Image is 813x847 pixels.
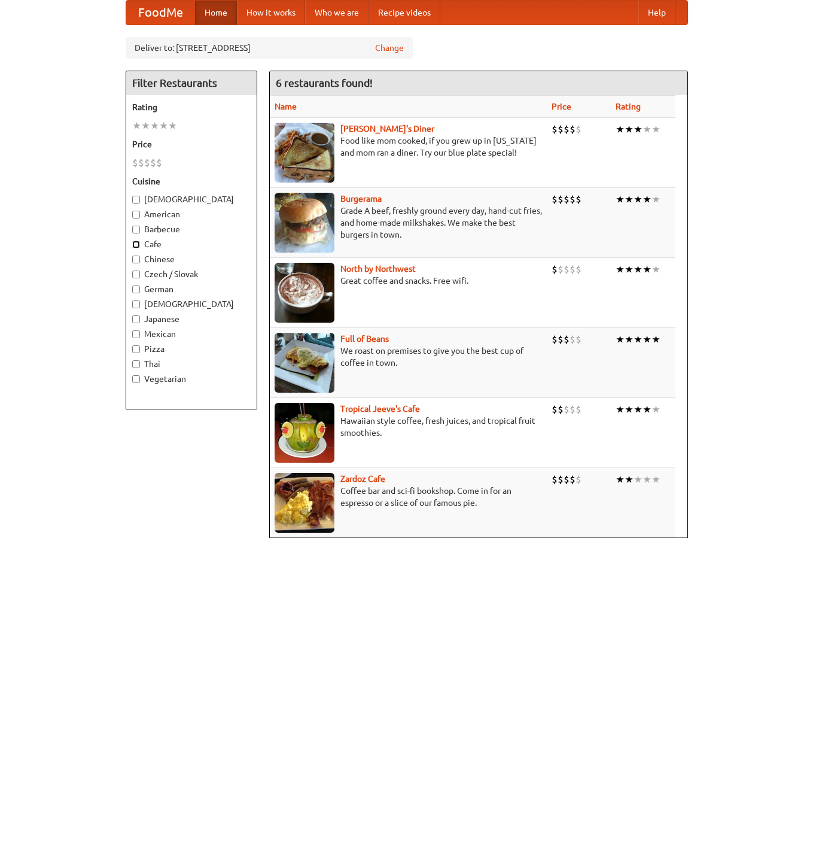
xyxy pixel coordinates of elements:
[625,473,634,486] li: ★
[616,333,625,346] li: ★
[625,123,634,136] li: ★
[132,208,251,220] label: American
[132,298,251,310] label: [DEMOGRAPHIC_DATA]
[651,193,660,206] li: ★
[552,263,558,276] li: $
[643,193,651,206] li: ★
[132,119,141,132] li: ★
[616,123,625,136] li: ★
[132,330,140,338] input: Mexican
[275,205,542,241] p: Grade A beef, freshly ground every day, hand-cut fries, and home-made milkshakes. We make the bes...
[564,403,570,416] li: $
[132,175,251,187] h5: Cuisine
[132,375,140,383] input: Vegetarian
[275,403,334,463] img: jeeves.jpg
[132,211,140,218] input: American
[132,315,140,323] input: Japanese
[643,333,651,346] li: ★
[552,473,558,486] li: $
[132,360,140,368] input: Thai
[564,193,570,206] li: $
[634,263,643,276] li: ★
[132,300,140,308] input: [DEMOGRAPHIC_DATA]
[340,194,382,204] a: Burgerama
[150,156,156,169] li: $
[275,123,334,183] img: sallys.jpg
[570,403,576,416] li: $
[369,1,440,25] a: Recipe videos
[643,263,651,276] li: ★
[132,253,251,265] label: Chinese
[150,119,159,132] li: ★
[275,415,542,439] p: Hawaiian style coffee, fresh juices, and tropical fruit smoothies.
[552,333,558,346] li: $
[340,404,420,414] b: Tropical Jeeve's Cafe
[558,473,564,486] li: $
[132,241,140,248] input: Cafe
[132,238,251,250] label: Cafe
[576,333,581,346] li: $
[168,119,177,132] li: ★
[616,473,625,486] li: ★
[570,473,576,486] li: $
[126,37,413,59] div: Deliver to: [STREET_ADDRESS]
[132,256,140,263] input: Chinese
[275,485,542,509] p: Coffee bar and sci-fi bookshop. Come in for an espresso or a slice of our famous pie.
[195,1,237,25] a: Home
[564,473,570,486] li: $
[638,1,675,25] a: Help
[275,135,542,159] p: Food like mom cooked, if you grew up in [US_STATE] and mom ran a diner. Try our blue plate special!
[558,403,564,416] li: $
[616,403,625,416] li: ★
[340,264,416,274] a: North by Northwest
[132,373,251,385] label: Vegetarian
[132,286,140,293] input: German
[634,473,643,486] li: ★
[237,1,305,25] a: How it works
[275,275,542,287] p: Great coffee and snacks. Free wifi.
[132,138,251,150] h5: Price
[126,1,195,25] a: FoodMe
[132,358,251,370] label: Thai
[132,226,140,233] input: Barbecue
[340,124,434,133] a: [PERSON_NAME]'s Diner
[570,333,576,346] li: $
[576,193,581,206] li: $
[156,156,162,169] li: $
[634,193,643,206] li: ★
[643,473,651,486] li: ★
[340,474,385,484] a: Zardoz Cafe
[132,283,251,295] label: German
[276,77,373,89] ng-pluralize: 6 restaurants found!
[643,403,651,416] li: ★
[570,263,576,276] li: $
[616,263,625,276] li: ★
[138,156,144,169] li: $
[625,333,634,346] li: ★
[634,333,643,346] li: ★
[564,123,570,136] li: $
[651,333,660,346] li: ★
[552,193,558,206] li: $
[651,473,660,486] li: ★
[375,42,404,54] a: Change
[126,71,257,95] h4: Filter Restaurants
[558,123,564,136] li: $
[132,193,251,205] label: [DEMOGRAPHIC_DATA]
[340,334,389,344] a: Full of Beans
[275,333,334,393] img: beans.jpg
[132,101,251,113] h5: Rating
[634,403,643,416] li: ★
[634,123,643,136] li: ★
[616,102,641,111] a: Rating
[651,403,660,416] li: ★
[159,119,168,132] li: ★
[275,263,334,323] img: north.jpg
[651,263,660,276] li: ★
[570,123,576,136] li: $
[132,223,251,235] label: Barbecue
